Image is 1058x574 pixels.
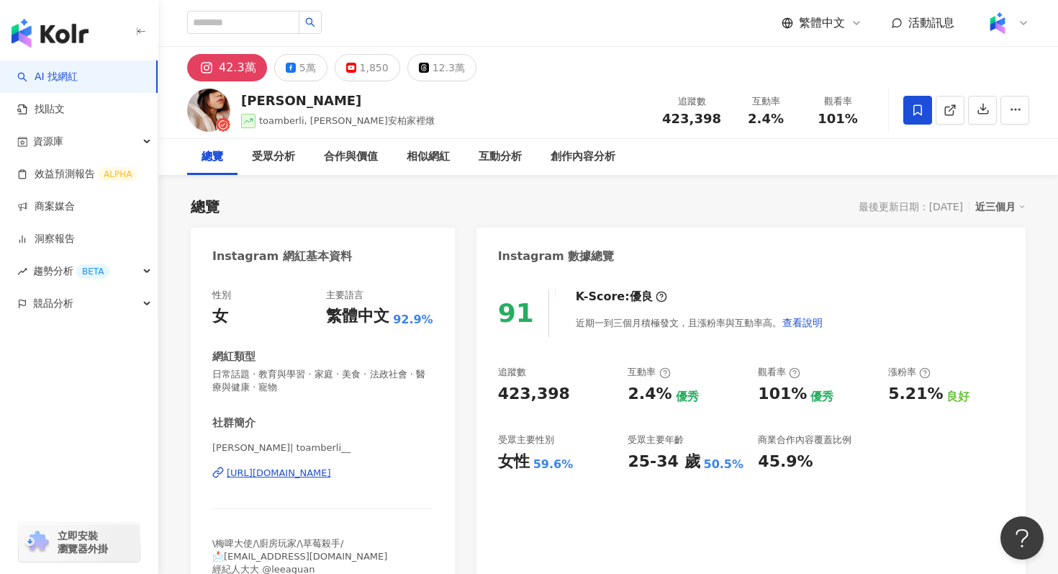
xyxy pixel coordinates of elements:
div: 觀看率 [758,366,800,379]
div: Instagram 數據總覽 [498,248,615,264]
span: 立即安裝 瀏覽器外掛 [58,529,108,555]
div: 受眾主要年齡 [628,434,684,447]
span: rise [17,266,27,277]
div: 繁體中文 [326,305,389,328]
a: 找貼文 [17,102,65,117]
button: 查看說明 [782,308,823,337]
div: 25-34 歲 [628,451,700,473]
a: chrome extension立即安裝 瀏覽器外掛 [19,523,140,562]
div: [URL][DOMAIN_NAME] [227,467,331,480]
div: 優秀 [676,389,699,405]
div: 50.5% [704,457,744,472]
span: 2.4% [748,112,784,126]
button: 42.3萬 [187,54,267,81]
div: 最後更新日期：[DATE] [859,201,963,212]
div: 受眾分析 [252,148,295,166]
div: 主要語言 [326,289,363,302]
div: 1,850 [360,58,389,78]
span: 競品分析 [33,287,73,320]
div: 互動分析 [479,148,522,166]
span: 查看說明 [782,317,823,328]
div: 商業合作內容覆蓋比例 [758,434,851,447]
button: 12.3萬 [407,54,476,81]
div: 12.3萬 [433,58,465,78]
a: 商案媒合 [17,199,75,214]
div: 91 [498,298,534,328]
button: 5萬 [274,54,327,81]
div: 2.4% [628,383,672,405]
img: logo [12,19,89,48]
span: 日常話題 · 教育與學習 · 家庭 · 美食 · 法政社會 · 醫療與健康 · 寵物 [212,368,433,394]
span: [PERSON_NAME]| toamberli__ [212,441,433,454]
span: 活動訊息 [908,16,954,30]
img: chrome extension [23,531,51,554]
a: 效益預測報告ALPHA [17,167,137,181]
span: 92.9% [393,312,433,328]
div: Instagram 網紅基本資料 [212,248,352,264]
span: 101% [818,112,858,126]
div: 女性 [498,451,530,473]
div: 5萬 [299,58,316,78]
div: 相似網紅 [407,148,450,166]
button: 1,850 [335,54,400,81]
div: 59.6% [533,457,574,472]
span: toamberli, [PERSON_NAME]安柏家裡燉 [259,115,435,126]
div: 網紅類型 [212,349,256,364]
div: 創作內容分析 [551,148,615,166]
span: 趨勢分析 [33,255,109,287]
div: 受眾主要性別 [498,434,554,447]
div: 合作與價值 [324,148,378,166]
a: [URL][DOMAIN_NAME] [212,467,433,480]
span: 423,398 [662,111,721,126]
div: 101% [758,383,807,405]
iframe: Help Scout Beacon - Open [1000,516,1044,560]
div: 互動率 [628,366,670,379]
span: 繁體中文 [799,15,845,31]
div: 社群簡介 [212,416,256,431]
div: 良好 [946,389,969,405]
div: 追蹤數 [662,94,721,109]
div: BETA [76,264,109,279]
div: 近期一到三個月積極發文，且漲粉率與互動率高。 [576,308,823,337]
div: 近三個月 [975,197,1026,216]
div: [PERSON_NAME] [241,91,435,109]
div: 追蹤數 [498,366,526,379]
div: 423,398 [498,383,570,405]
div: 觀看率 [810,94,865,109]
div: 45.9% [758,451,813,473]
div: 女 [212,305,228,328]
div: K-Score : [576,289,667,305]
div: 性別 [212,289,231,302]
a: searchAI 找網紅 [17,70,78,84]
div: 互動率 [738,94,793,109]
div: 漲粉率 [888,366,931,379]
div: 總覽 [191,197,220,217]
div: 5.21% [888,383,943,405]
div: 優秀 [810,389,833,405]
span: 資源庫 [33,125,63,158]
img: Kolr%20app%20icon%20%281%29.png [984,9,1011,37]
span: search [305,17,315,27]
img: KOL Avatar [187,89,230,132]
div: 總覽 [202,148,223,166]
a: 洞察報告 [17,232,75,246]
div: 優良 [630,289,653,305]
div: 42.3萬 [219,58,256,78]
